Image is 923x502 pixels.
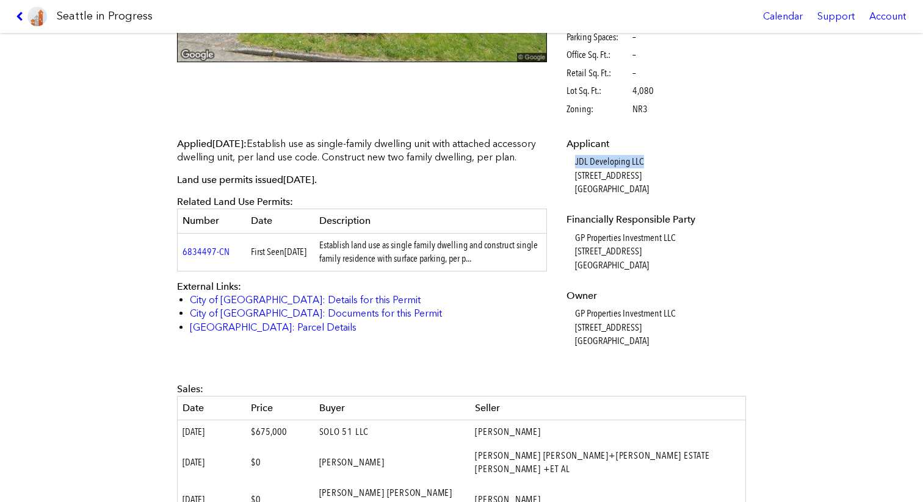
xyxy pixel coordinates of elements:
td: SOLO 51 LLC [314,420,471,444]
span: Zoning: [566,102,631,116]
span: Lot Sq. Ft.: [566,84,631,98]
div: Sales: [177,382,746,396]
span: Office Sq. Ft.: [566,48,631,62]
img: favicon-96x96.png [27,7,47,26]
span: – [632,48,636,62]
p: Land use permits issued . [177,173,547,187]
dt: Financially Responsible Party [566,213,743,226]
span: – [632,66,636,80]
td: $675,000 [246,420,314,444]
th: Date [246,209,314,233]
dt: Owner [566,289,743,303]
td: [PERSON_NAME] [314,444,471,481]
td: Establish land use as single family dwelling and construct single family residence with surface p... [314,233,547,271]
td: First Seen [246,233,314,271]
th: Buyer [314,396,471,420]
dd: GP Properties Investment LLC [STREET_ADDRESS] [GEOGRAPHIC_DATA] [575,231,743,272]
span: Applied : [177,138,247,149]
th: Price [246,396,314,420]
th: Seller [470,396,745,420]
p: Establish use as single-family dwelling unit with attached accessory dwelling unit, per land use ... [177,137,547,165]
span: [DATE] [183,456,205,468]
span: [DATE] [212,138,244,149]
span: External Links: [177,281,241,292]
dd: JDL Developing LLC [STREET_ADDRESS] [GEOGRAPHIC_DATA] [575,155,743,196]
span: Related Land Use Permits: [177,196,293,207]
span: 4,080 [632,84,654,98]
td: [PERSON_NAME] [PERSON_NAME]+[PERSON_NAME] ESTATE [PERSON_NAME] +ET AL [470,444,745,481]
a: 6834497-CN [183,246,230,257]
span: NR3 [632,102,648,116]
th: Date [178,396,246,420]
span: Parking Spaces: [566,30,631,44]
h1: Seattle in Progress [57,9,153,24]
td: $0 [246,444,314,481]
span: – [632,30,636,44]
dt: Applicant [566,137,743,151]
span: Retail Sq. Ft.: [566,66,631,80]
a: [GEOGRAPHIC_DATA]: Parcel Details [190,321,357,333]
span: [DATE] [283,174,314,185]
th: Number [178,209,246,233]
a: City of [GEOGRAPHIC_DATA]: Documents for this Permit [190,307,442,319]
a: City of [GEOGRAPHIC_DATA]: Details for this Permit [190,294,421,306]
span: [DATE] [183,426,205,437]
span: [DATE] [284,246,306,257]
dd: GP Properties Investment LLC [STREET_ADDRESS] [GEOGRAPHIC_DATA] [575,307,743,348]
th: Description [314,209,547,233]
td: [PERSON_NAME] [470,420,745,444]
